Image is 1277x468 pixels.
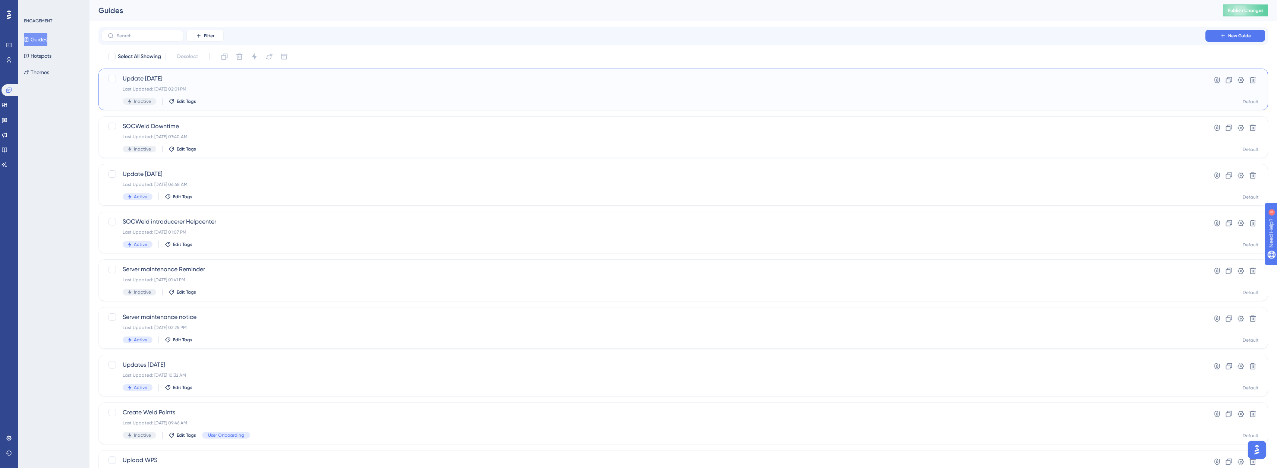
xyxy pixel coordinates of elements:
span: Edit Tags [173,241,192,247]
span: Update [DATE] [123,74,1184,83]
div: Last Updated: [DATE] 02:25 PM [123,325,1184,331]
div: Default [1243,433,1259,439]
button: Publish Changes [1223,4,1268,16]
span: New Guide [1228,33,1251,39]
span: Create Weld Points [123,408,1184,417]
span: Update [DATE] [123,170,1184,178]
span: Inactive [134,98,151,104]
span: Inactive [134,289,151,295]
button: Edit Tags [165,241,192,247]
span: Active [134,194,147,200]
span: Edit Tags [177,146,196,152]
button: New Guide [1205,30,1265,42]
span: Active [134,241,147,247]
span: Filter [204,33,214,39]
span: Active [134,337,147,343]
button: Edit Tags [169,289,196,295]
span: Server maintenance Reminder [123,265,1184,274]
div: Last Updated: [DATE] 07:40 AM [123,134,1184,140]
span: Publish Changes [1228,7,1264,13]
div: Last Updated: [DATE] 02:01 PM [123,86,1184,92]
div: Last Updated: [DATE] 06:48 AM [123,181,1184,187]
iframe: UserGuiding AI Assistant Launcher [1246,439,1268,461]
span: Upload WPS [123,456,1184,465]
span: Server maintenance notice [123,313,1184,322]
div: Default [1243,99,1259,105]
div: Default [1243,146,1259,152]
span: SOCWeld introducerer Helpcenter [123,217,1184,226]
span: SOCWeld Downtime [123,122,1184,131]
div: Guides [98,5,1205,16]
button: Guides [24,33,47,46]
div: ENGAGEMENT [24,18,52,24]
button: Edit Tags [169,432,196,438]
span: Need Help? [18,2,47,11]
span: Deselect [177,52,198,61]
button: Filter [186,30,224,42]
span: Edit Tags [173,194,192,200]
button: Edit Tags [169,146,196,152]
span: Edit Tags [173,385,192,390]
button: Edit Tags [165,337,192,343]
button: Themes [24,66,49,79]
div: Last Updated: [DATE] 01:41 PM [123,277,1184,283]
span: Select All Showing [118,52,161,61]
div: Default [1243,242,1259,248]
span: Inactive [134,146,151,152]
span: User Onboarding [208,432,244,438]
div: Default [1243,194,1259,200]
div: Default [1243,290,1259,295]
button: Edit Tags [165,385,192,390]
span: Updates [DATE] [123,360,1184,369]
span: Edit Tags [173,337,192,343]
span: Edit Tags [177,289,196,295]
span: Active [134,385,147,390]
input: Search [117,33,177,38]
button: Edit Tags [169,98,196,104]
span: Inactive [134,432,151,438]
button: Hotspots [24,49,51,63]
div: Last Updated: [DATE] 01:07 PM [123,229,1184,235]
button: Deselect [170,50,205,63]
span: Edit Tags [177,432,196,438]
div: Default [1243,385,1259,391]
span: Edit Tags [177,98,196,104]
div: 4 [52,4,54,10]
div: Last Updated: [DATE] 10:32 AM [123,372,1184,378]
div: Default [1243,337,1259,343]
div: Last Updated: [DATE] 09:46 AM [123,420,1184,426]
button: Edit Tags [165,194,192,200]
